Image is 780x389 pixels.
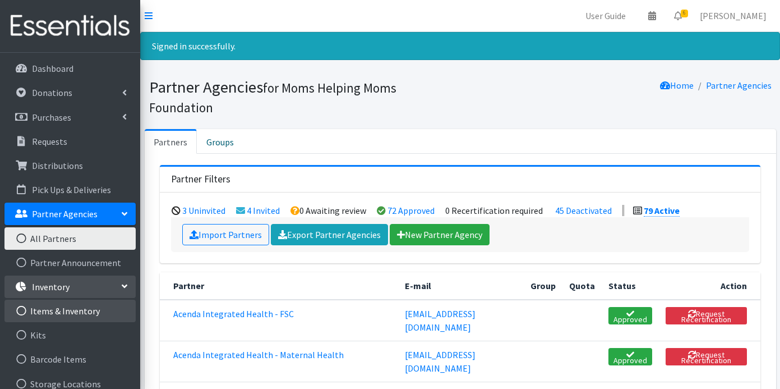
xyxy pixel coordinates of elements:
[4,324,136,346] a: Kits
[271,224,388,245] a: Export Partner Agencies
[4,276,136,298] a: Inventory
[681,10,688,17] span: 6
[32,208,98,219] p: Partner Agencies
[145,129,197,154] a: Partners
[4,106,136,129] a: Purchases
[4,154,136,177] a: Distributions
[445,205,543,216] li: 0 Recertification required
[398,272,524,300] th: E-mail
[665,4,691,27] a: 6
[4,348,136,370] a: Barcode Items
[706,80,772,91] a: Partner Agencies
[4,203,136,225] a: Partner Agencies
[149,77,456,116] h1: Partner Agencies
[290,205,366,216] li: 0 Awaiting review
[555,205,612,216] a: 45 Deactivated
[171,173,230,185] h3: Partner Filters
[576,4,635,27] a: User Guide
[405,308,476,333] a: [EMAIL_ADDRESS][DOMAIN_NAME]
[160,272,398,300] th: Partner
[32,136,67,147] p: Requests
[405,349,476,374] a: [EMAIL_ADDRESS][DOMAIN_NAME]
[524,272,562,300] th: Group
[691,4,776,27] a: [PERSON_NAME]
[32,87,72,98] p: Donations
[32,63,73,74] p: Dashboard
[173,349,344,360] a: Acenda Integrated Health - Maternal Health
[659,272,760,300] th: Action
[608,348,652,365] span: Approved
[4,57,136,80] a: Dashboard
[32,184,111,195] p: Pick Ups & Deliveries
[562,272,602,300] th: Quota
[247,205,280,216] a: 4 Invited
[197,129,243,154] a: Groups
[602,272,659,300] th: Status
[4,251,136,274] a: Partner Announcement
[4,227,136,250] a: All Partners
[4,300,136,322] a: Items & Inventory
[140,32,780,60] div: Signed in successfully.
[390,224,490,245] a: New Partner Agency
[173,308,294,319] a: Acenda Integrated Health - FSC
[608,307,652,324] span: Approved
[4,179,136,201] a: Pick Ups & Deliveries
[666,307,747,324] button: Request Recertification
[182,205,225,216] a: 3 Uninvited
[149,80,396,116] small: for Moms Helping Moms Foundation
[182,224,269,245] a: Import Partners
[32,112,71,123] p: Purchases
[32,281,70,292] p: Inventory
[666,348,747,365] button: Request Recertification
[644,205,680,217] a: 79 Active
[4,7,136,45] img: HumanEssentials
[4,81,136,104] a: Donations
[4,130,136,153] a: Requests
[32,160,83,171] p: Distributions
[660,80,694,91] a: Home
[387,205,435,216] a: 72 Approved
